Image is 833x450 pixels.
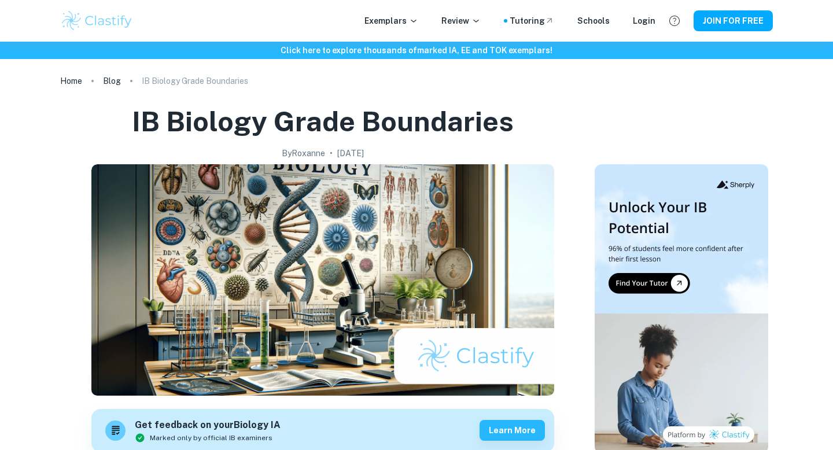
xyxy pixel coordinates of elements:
a: Home [60,73,82,89]
button: Help and Feedback [665,11,684,31]
h2: By Roxanne [282,147,325,160]
p: IB Biology Grade Boundaries [142,75,248,87]
p: Exemplars [364,14,418,27]
h6: Get feedback on your Biology IA [135,418,281,433]
a: Schools [577,14,610,27]
span: Marked only by official IB examiners [150,433,272,443]
h2: [DATE] [337,147,364,160]
button: JOIN FOR FREE [694,10,773,31]
h6: Click here to explore thousands of marked IA, EE and TOK exemplars ! [2,44,831,57]
p: Review [441,14,481,27]
a: Blog [103,73,121,89]
img: Clastify logo [60,9,134,32]
a: Login [633,14,655,27]
button: Learn more [480,420,545,441]
p: • [330,147,333,160]
a: Tutoring [510,14,554,27]
h1: IB Biology Grade Boundaries [132,103,514,140]
img: IB Biology Grade Boundaries cover image [91,164,554,396]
